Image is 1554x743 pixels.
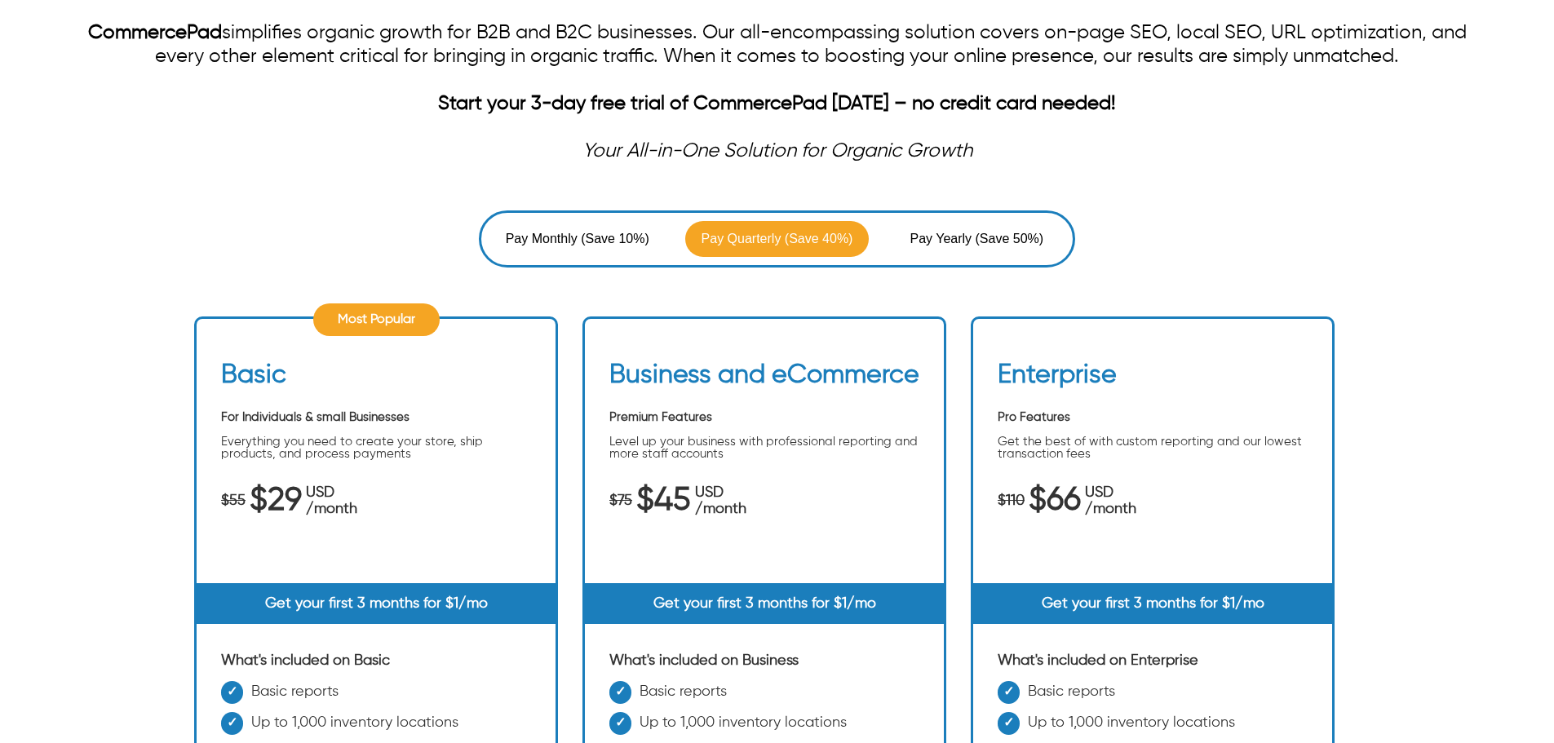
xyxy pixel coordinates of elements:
div: Get your first 3 months for $1/mo [197,583,556,624]
span: $75 [609,493,632,509]
span: USD [1085,484,1136,501]
li: Up to 1,000 inventory locations [609,712,919,743]
span: (Save 40%) [785,229,853,249]
button: Pay Monthly (Save 10%) [485,221,669,257]
li: Up to 1,000 inventory locations [221,712,531,743]
span: (Save 50%) [976,229,1044,249]
strong: Start your 3-day free trial of CommercePad [DATE] – no credit card needed! [438,94,1116,113]
div: What's included on Basic [221,652,531,669]
h2: Enterprise [998,360,1117,399]
span: Pay Yearly [910,229,975,249]
li: Basic reports [609,681,919,712]
span: $29 [250,493,302,509]
h2: Business and eCommerce [609,360,919,399]
span: $66 [1029,493,1081,509]
span: /month [306,501,357,517]
p: Level up your business with professional reporting and more staff accounts [609,436,919,460]
span: Pay Monthly [506,229,582,249]
span: USD [306,484,357,501]
span: USD [695,484,746,501]
span: /month [1085,501,1136,517]
div: Get your first 3 months for $1/mo [585,583,944,624]
button: Pay Quarterly (Save 40%) [685,221,869,257]
span: /month [695,501,746,517]
p: Premium Features [609,411,919,423]
span: $110 [998,493,1025,509]
p: Pro Features [998,411,1308,423]
li: Basic reports [221,681,531,712]
h2: Basic [221,360,286,399]
div: What's included on Enterprise [998,652,1308,669]
div: What's included on Business [609,652,919,669]
div: simplifies organic growth for B2B and B2C businesses. Our all-encompassing solution covers on-pag... [77,21,1477,92]
div: Get your first 3 months for $1/mo [973,583,1332,624]
li: Up to 1,000 inventory locations [998,712,1308,743]
div: Most Popular [313,303,440,336]
span: (Save 10%) [581,229,649,249]
li: Basic reports [998,681,1308,712]
em: Your All-in-One Solution for Organic Growth [582,141,972,161]
span: $55 [221,493,246,509]
p: Get the best of with custom reporting and our lowest transaction fees [998,436,1308,460]
a: CommercePad [88,23,222,42]
p: For Individuals & small Businesses [221,411,531,423]
span: $45 [636,493,691,509]
p: Everything you need to create your store, ship products, and process payments [221,436,531,460]
span: Pay Quarterly [702,229,785,249]
button: Pay Yearly (Save 50%) [885,221,1069,257]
